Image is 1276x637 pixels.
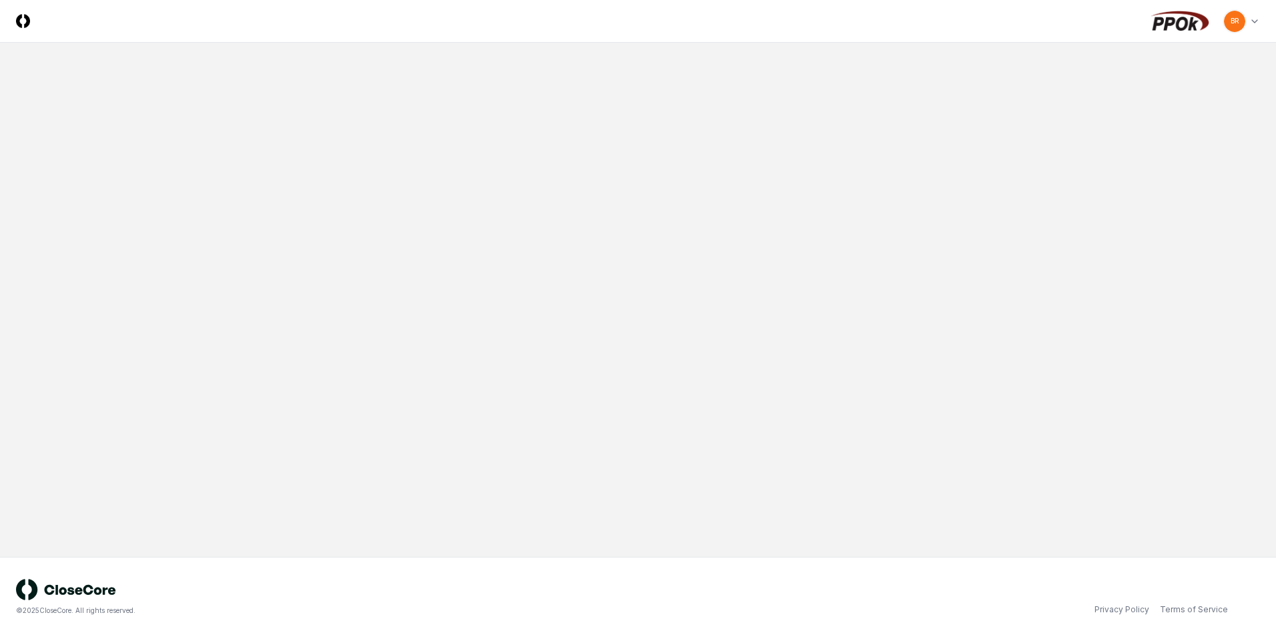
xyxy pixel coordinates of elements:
[1223,9,1247,33] button: BR
[1148,11,1212,32] img: PPOk logo
[16,579,116,600] img: logo
[16,606,638,616] div: © 2025 CloseCore. All rights reserved.
[16,14,30,28] img: Logo
[1231,16,1239,26] span: BR
[1094,604,1149,616] a: Privacy Policy
[1160,604,1228,616] a: Terms of Service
